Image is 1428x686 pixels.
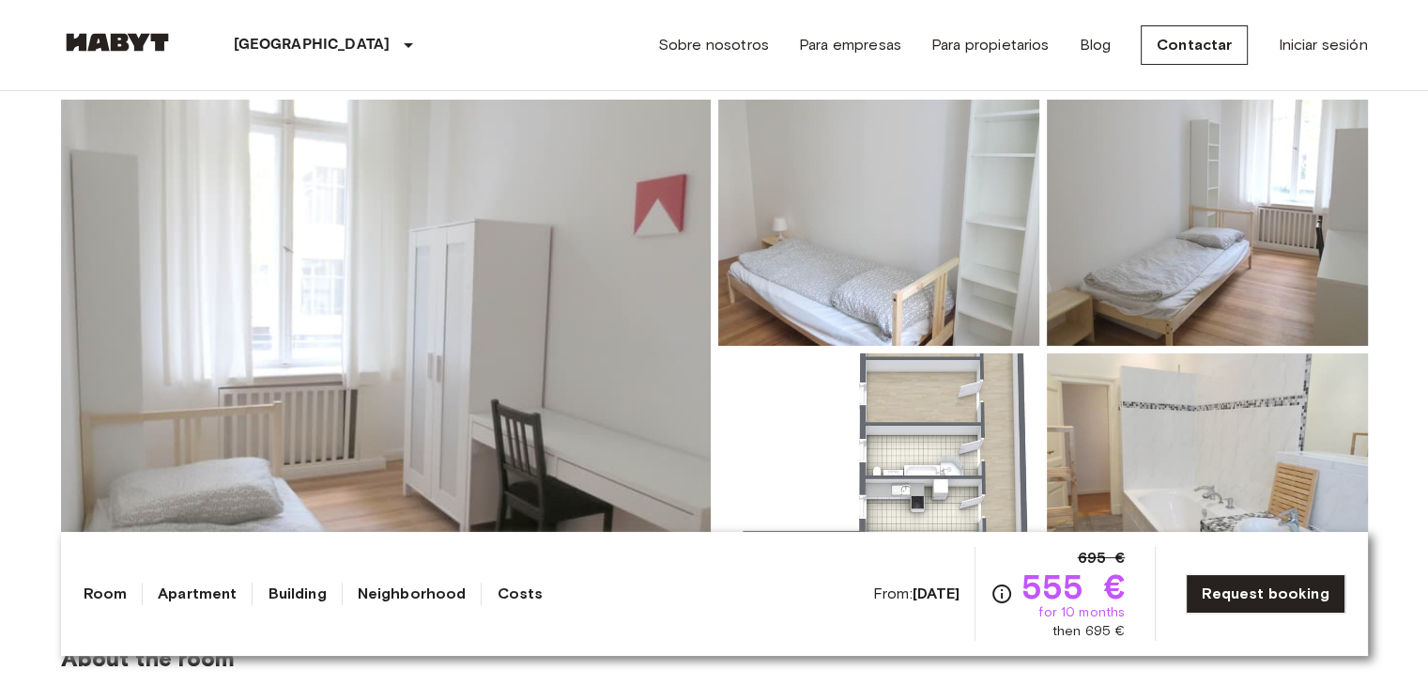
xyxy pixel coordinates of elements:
[84,583,128,605] a: Room
[1141,25,1248,65] a: Contactar
[913,585,960,602] b: [DATE]
[61,645,1368,673] span: About the room
[718,353,1039,600] img: Picture of unit DE-01-099-04M
[61,100,711,600] img: Marketing picture of unit DE-01-099-04M
[1278,34,1367,56] a: Iniciar sesión
[1079,34,1111,56] a: Blog
[718,100,1039,346] img: Picture of unit DE-01-099-04M
[1021,569,1125,603] span: 555 €
[873,584,960,604] span: From:
[234,34,391,56] p: [GEOGRAPHIC_DATA]
[61,33,174,52] img: Habyt
[1186,574,1344,614] a: Request booking
[990,583,1013,605] svg: Check cost overview for full price breakdown. Please note that discounts apply to new joiners onl...
[1038,603,1125,622] span: for 10 months
[497,583,543,605] a: Costs
[1052,622,1126,641] span: then 695 €
[158,583,237,605] a: Apartment
[268,583,326,605] a: Building
[358,583,467,605] a: Neighborhood
[1077,547,1125,569] span: 695 €
[931,34,1050,56] a: Para propietarios
[1047,353,1368,600] img: Picture of unit DE-01-099-04M
[658,34,769,56] a: Sobre nosotros
[799,34,901,56] a: Para empresas
[1047,100,1368,346] img: Picture of unit DE-01-099-04M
